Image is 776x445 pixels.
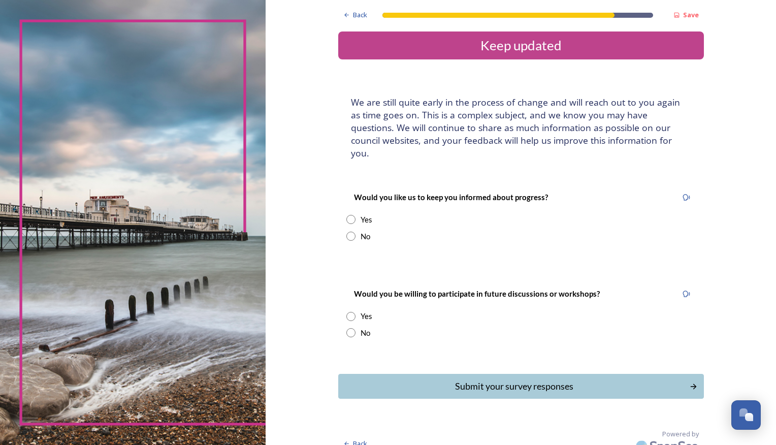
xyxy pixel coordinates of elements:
div: Keep updated [342,36,700,55]
button: Continue [338,374,704,399]
span: Powered by [662,429,699,439]
div: Submit your survey responses [344,379,685,393]
strong: Would you like us to keep you informed about progress? [354,193,548,202]
div: No [361,231,370,242]
div: No [361,327,370,339]
h4: We are still quite early in the process of change and will reach out to you again as time goes on... [351,96,691,160]
button: Open Chat [731,400,761,430]
strong: Save [683,10,699,19]
div: Yes [361,214,372,226]
div: Yes [361,310,372,322]
strong: Would you be willing to participate in future discussions or workshops? [354,289,600,298]
span: Back [353,10,367,20]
